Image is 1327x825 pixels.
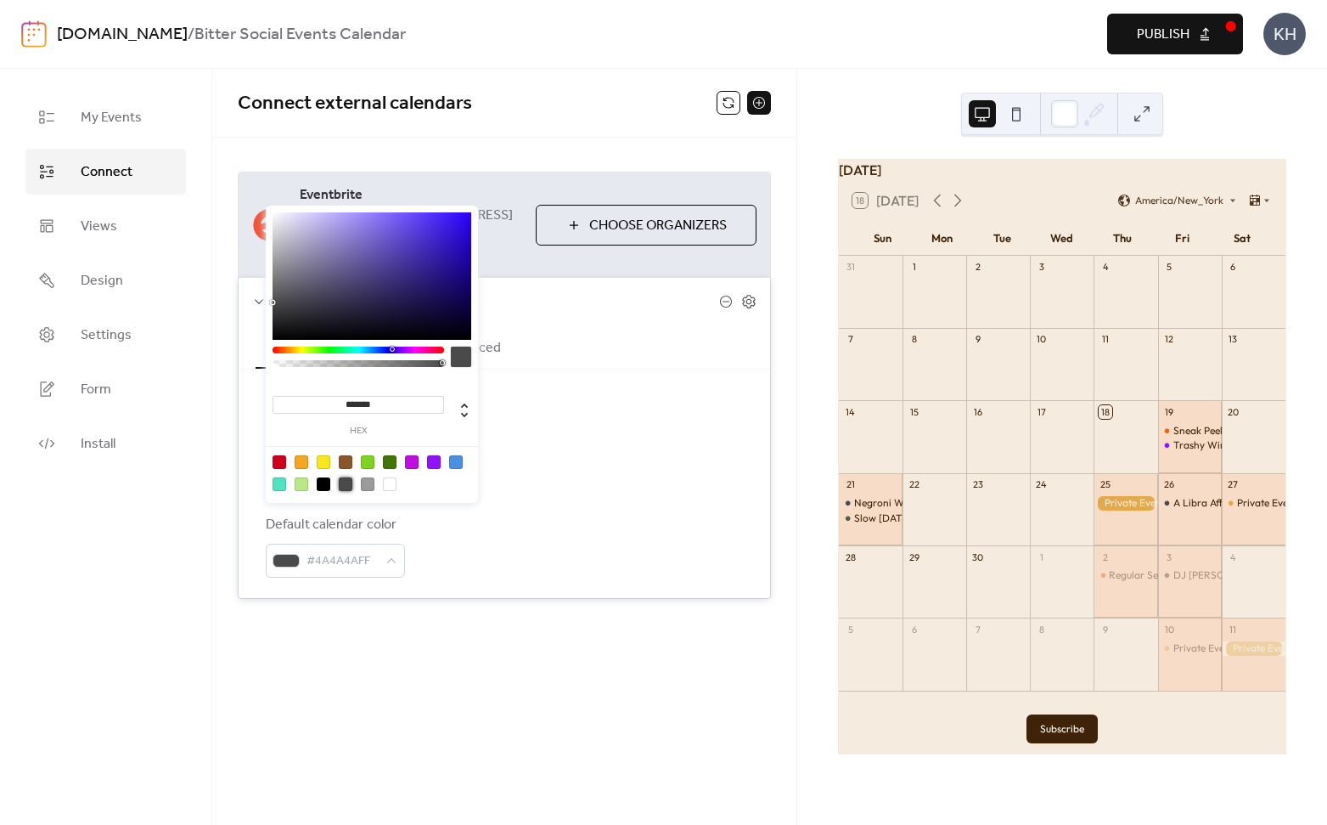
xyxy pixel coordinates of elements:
div: #D0021B [273,455,286,469]
div: 3 [1035,261,1048,274]
div: #4A4A4A [339,477,352,491]
div: Sat [1212,222,1272,256]
div: Private Event [1173,641,1234,656]
div: 9 [971,333,984,346]
div: 22 [908,478,920,491]
div: #9013FE [427,455,441,469]
span: #4A4A4AFF [306,551,378,572]
div: 1 [908,261,920,274]
span: America/New_York [1135,195,1223,206]
div: Negroni Week Class [839,496,902,511]
div: 21 [844,478,857,491]
div: Default calendar color [266,515,402,535]
a: Design [25,257,186,303]
div: Private Event [1222,496,1285,511]
div: Sneak Peek--Come check us out! [1173,424,1321,438]
div: #000000 [317,477,330,491]
div: #F5A623 [295,455,308,469]
a: My Events [25,94,186,140]
div: 7 [844,333,857,346]
div: A Libra Affair with Luxe Posh [1173,496,1306,511]
div: 6 [908,623,920,636]
div: 26 [1163,478,1176,491]
div: Private Event [1222,641,1285,656]
div: 12 [1163,333,1176,346]
div: A Libra Affair with Luxe Posh [1158,496,1222,511]
span: My Events [81,108,142,128]
span: Form [81,380,111,400]
div: #BD10E0 [405,455,419,469]
div: #FFFFFF [383,477,396,491]
a: Views [25,203,186,249]
div: Trashy Wine Club Sneak Peek [1158,438,1222,453]
span: Connect [81,162,132,183]
a: Form [25,366,186,412]
a: Settings [25,312,186,358]
b: / [188,19,194,51]
div: 8 [908,333,920,346]
button: Settings [256,325,334,369]
div: 15 [908,405,920,418]
a: [DOMAIN_NAME] [57,19,188,51]
div: 20 [1227,405,1240,418]
div: #9B9B9B [361,477,374,491]
b: Bitter Social Events Calendar [194,19,406,51]
img: logo [21,20,47,48]
div: 11 [1227,623,1240,636]
div: 31 [844,261,857,274]
div: 2 [971,261,984,274]
div: Fri [1152,222,1212,256]
div: Tue [972,222,1032,256]
div: Regular Service [1109,568,1180,583]
div: 2 [1099,551,1111,563]
div: Wed [1032,222,1093,256]
div: 16 [971,405,984,418]
div: 25 [1099,478,1111,491]
div: 17 [1035,405,1048,418]
div: #7ED321 [361,455,374,469]
div: 11 [1099,333,1111,346]
div: Thu [1092,222,1152,256]
div: 7 [971,623,984,636]
div: 14 [844,405,857,418]
span: Eventbrite [300,185,522,206]
button: Subscribe [1026,715,1098,743]
div: Sneak Peek--Come check us out! [1158,424,1222,438]
div: 27 [1227,478,1240,491]
button: Choose Organizers [536,205,756,246]
div: KH [1263,13,1306,55]
div: 29 [908,551,920,563]
div: Private Event [1237,496,1297,511]
a: Connect [25,149,186,195]
button: Publish [1107,14,1243,54]
div: 4 [1227,551,1240,563]
a: Install [25,421,186,466]
span: Bitter Social [271,292,719,313]
div: 23 [971,478,984,491]
div: Private Event [1094,496,1157,511]
span: Views [81,217,117,237]
div: 4 [1099,261,1111,274]
div: Slow [DATE] Sneak Peek [854,511,966,526]
label: hex [273,427,444,436]
div: Negroni Week Class [854,496,945,511]
div: 3 [1163,551,1176,563]
div: #8B572A [339,455,352,469]
div: Private Event [1158,641,1222,656]
div: 5 [1163,261,1176,274]
div: 13 [1227,333,1240,346]
div: [DATE] [839,160,1285,180]
div: #4A90E2 [449,455,463,469]
div: 18 [1099,405,1111,418]
div: 9 [1099,623,1111,636]
div: 10 [1035,333,1048,346]
div: 8 [1035,623,1048,636]
div: 5 [844,623,857,636]
div: 30 [971,551,984,563]
img: eventbrite [252,208,286,242]
div: 19 [1163,405,1176,418]
span: Install [81,434,115,455]
div: Slow Sunday Sneak Peek [839,511,902,526]
span: Design [81,271,123,291]
div: Sun [852,222,913,256]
